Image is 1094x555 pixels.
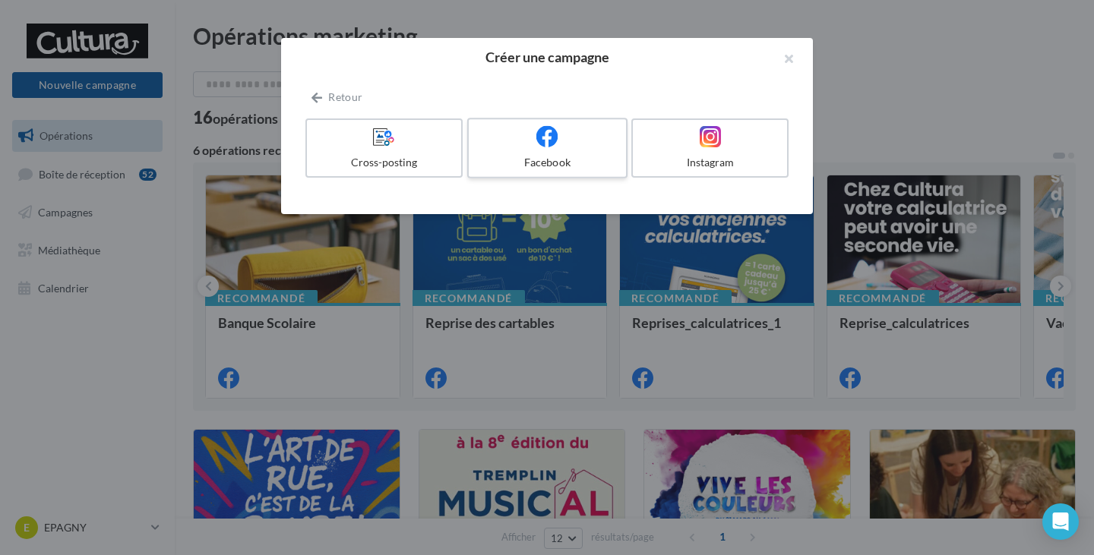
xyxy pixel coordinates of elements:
[639,155,781,170] div: Instagram
[475,155,619,170] div: Facebook
[313,155,455,170] div: Cross-posting
[305,88,368,106] button: Retour
[305,50,789,64] h2: Créer une campagne
[1042,503,1079,540] div: Open Intercom Messenger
